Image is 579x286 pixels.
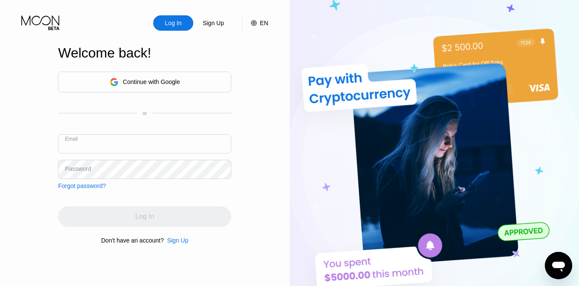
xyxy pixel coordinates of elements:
[153,15,193,31] div: Log In
[164,237,189,244] div: Sign Up
[58,72,231,92] div: Continue with Google
[242,15,268,31] div: EN
[101,237,164,244] div: Don't have an account?
[58,182,106,189] div: Forgot password?
[193,15,233,31] div: Sign Up
[167,237,189,244] div: Sign Up
[65,136,78,142] div: Email
[123,78,180,85] div: Continue with Google
[143,110,147,116] div: or
[260,20,268,26] div: EN
[65,165,91,172] div: Password
[202,19,225,27] div: Sign Up
[58,45,231,61] div: Welcome back!
[545,252,572,279] iframe: Button to launch messaging window
[164,19,183,27] div: Log In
